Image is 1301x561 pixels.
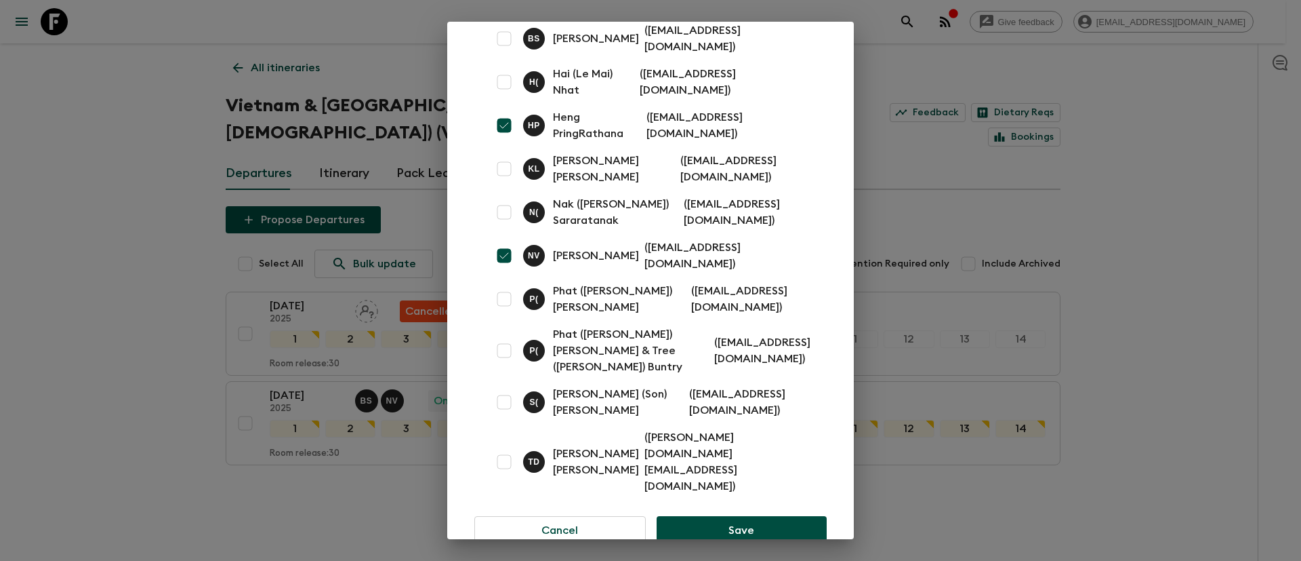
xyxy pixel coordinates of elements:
[553,326,709,375] p: Phat ([PERSON_NAME]) [PERSON_NAME] & Tree ([PERSON_NAME]) Buntry
[553,248,639,264] p: [PERSON_NAME]
[528,457,539,467] p: T D
[553,196,678,229] p: Nak ([PERSON_NAME]) Sararatanak
[714,334,810,367] p: ( [EMAIL_ADDRESS][DOMAIN_NAME] )
[528,163,539,174] p: K L
[529,294,538,305] p: P (
[474,516,646,545] button: Cancel
[553,153,675,185] p: [PERSON_NAME] [PERSON_NAME]
[553,66,634,98] p: Hai (Le Mai) Nhat
[529,397,538,408] p: S (
[646,109,810,142] p: ( [EMAIL_ADDRESS][DOMAIN_NAME] )
[644,22,810,55] p: ( [EMAIL_ADDRESS][DOMAIN_NAME] )
[529,345,538,356] p: P (
[640,66,810,98] p: ( [EMAIL_ADDRESS][DOMAIN_NAME] )
[528,33,540,44] p: B S
[553,446,639,478] p: [PERSON_NAME] [PERSON_NAME]
[553,31,639,47] p: [PERSON_NAME]
[644,429,810,495] p: ( [PERSON_NAME][DOMAIN_NAME][EMAIL_ADDRESS][DOMAIN_NAME] )
[528,120,540,131] p: H P
[657,516,827,545] button: Save
[528,250,540,261] p: N V
[529,77,539,88] p: H (
[689,386,810,419] p: ( [EMAIL_ADDRESS][DOMAIN_NAME] )
[553,283,686,315] p: Phat ([PERSON_NAME]) [PERSON_NAME]
[644,239,810,272] p: ( [EMAIL_ADDRESS][DOMAIN_NAME] )
[553,109,641,142] p: Heng PringRathana
[680,153,810,185] p: ( [EMAIL_ADDRESS][DOMAIN_NAME] )
[684,196,810,229] p: ( [EMAIL_ADDRESS][DOMAIN_NAME] )
[529,207,539,218] p: N (
[553,386,684,419] p: [PERSON_NAME] (Son) [PERSON_NAME]
[691,283,810,315] p: ( [EMAIL_ADDRESS][DOMAIN_NAME] )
